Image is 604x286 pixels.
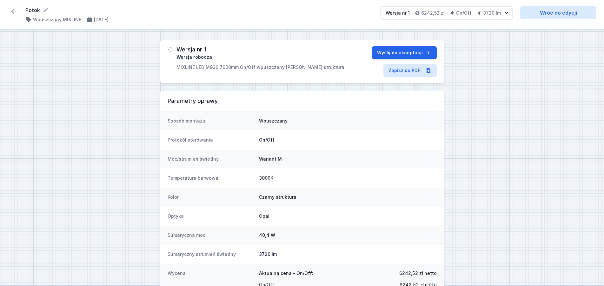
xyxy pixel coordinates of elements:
h4: 3720 lm [483,10,501,16]
button: Wyślij do akceptacji [372,46,437,59]
dd: On/Off [259,137,437,143]
dd: 3000K [259,175,437,181]
dt: Protokół sterowania [168,137,254,143]
div: Wersja nr 1 [386,10,410,16]
h4: On/Off [456,10,472,16]
dt: Sumaryczna moc [168,232,254,238]
p: MIXLINE LED M930 7000mm On/Off wpuszczany [PERSON_NAME] struktura [176,64,344,70]
span: 6242,52 zł netto [399,270,437,276]
h4: 6242,52 zł [421,10,445,16]
dd: Czarny struktura [259,194,437,200]
img: draft.svg [168,46,174,53]
button: Edytuj nazwę projektu [43,7,49,13]
dt: Moc/strumień świetlny [168,156,254,162]
dt: Temperatura barwowa [168,175,254,181]
button: Wersja nr 16242,52 złOn/Off3720 lm [380,6,513,20]
dt: Sumaryczny strumień świetlny [168,251,254,257]
dd: 40,4 W [259,232,437,238]
span: Wersja robocza [176,54,212,60]
dd: Wpuszczany [259,118,437,124]
h4: [DATE] [94,17,109,23]
dd: 3720 lm [259,251,437,257]
h3: Wersja nr 1 [176,46,206,53]
span: Aktualna cena - On/Off: [259,270,313,276]
h3: Parametry oprawy [168,97,437,105]
dd: Wariant M [259,156,437,162]
h4: Wpuszczany MIXLINE [33,17,81,23]
dt: Sposób montażu [168,118,254,124]
form: Potok [25,6,373,14]
dd: Opal [259,213,437,219]
a: Wróć do edycji [520,6,596,19]
dt: Optyka [168,213,254,219]
dt: Kolor [168,194,254,200]
a: Zapisz do PDF [383,64,437,77]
